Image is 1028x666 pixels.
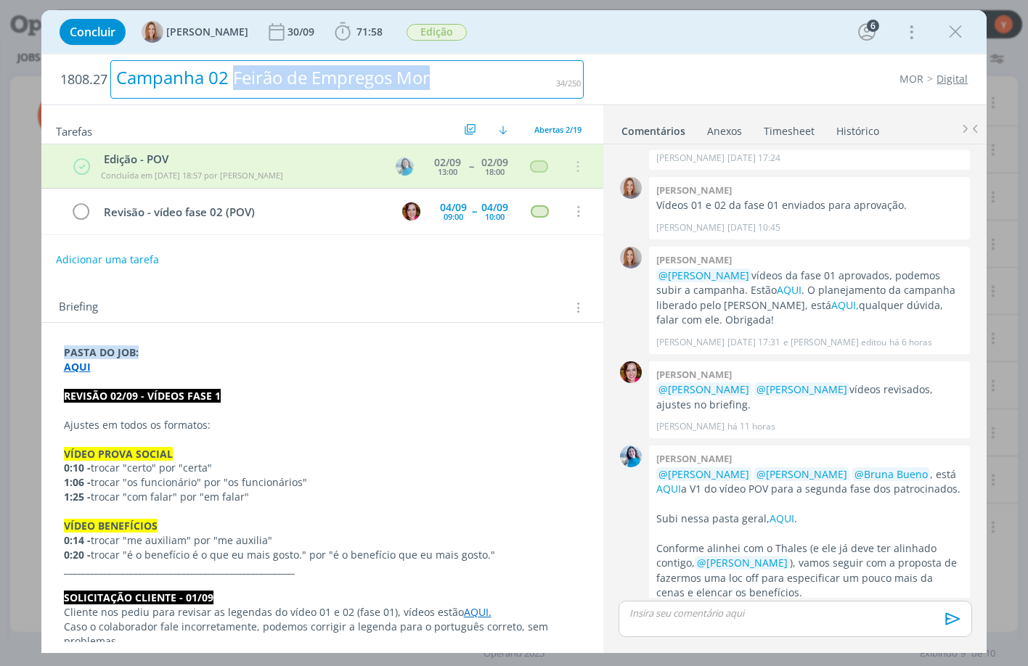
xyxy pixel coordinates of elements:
[656,184,732,197] b: [PERSON_NAME]
[166,27,248,37] span: [PERSON_NAME]
[620,247,642,268] img: A
[697,556,788,570] span: @[PERSON_NAME]
[64,475,91,489] strong: 1:06 -
[64,461,582,475] p: trocar "certo" por "certa"
[756,467,847,481] span: @[PERSON_NAME]
[621,118,686,139] a: Comentários
[481,202,508,213] div: 04/09
[64,490,91,503] strong: 1:25 -
[60,19,126,45] button: Concluir
[937,72,968,86] a: Digital
[656,452,732,465] b: [PERSON_NAME]
[783,336,886,349] span: e [PERSON_NAME] editou
[110,60,584,99] div: Campanha 02 Feirão de Empregos Mor
[287,27,317,37] div: 30/09
[64,490,582,504] p: trocar "com falar" por "em falar"
[485,168,505,176] div: 18:00
[889,336,932,349] span: há 6 horas
[656,221,725,234] p: [PERSON_NAME]
[836,118,880,139] a: Histórico
[64,562,295,576] strong: _____________________________________________________
[854,467,928,481] span: @Bruna Bueno
[438,168,457,176] div: 13:00
[656,482,681,496] a: AQUI
[867,20,879,32] div: 6
[656,511,963,526] p: Subi nessa pasta geral, .
[855,20,878,44] button: 6
[440,202,467,213] div: 04/09
[60,72,107,88] span: 1808.27
[64,360,91,374] a: AQUI
[656,467,963,497] p: , está a V1 do vídeo POV para a segunda fase dos patrocinados.
[400,200,422,222] button: B
[64,548,91,562] strong: 0:20 -
[777,283,801,297] a: AQUI
[64,620,582,649] p: Caso o colaborador fale incorretamente, podemos corrigir a legenda para o português correto, sem ...
[727,152,780,165] span: [DATE] 17:24
[656,368,732,381] b: [PERSON_NAME]
[656,198,963,213] p: Vídeos 01 e 02 da fase 01 enviados para aprovação.
[727,221,780,234] span: [DATE] 10:45
[464,605,491,619] a: AQUI.
[831,298,859,312] a: AQUI,
[70,26,115,38] span: Concluir
[656,382,963,412] p: vídeos revisados, ajustes no briefing.
[620,361,642,383] img: B
[64,418,582,432] p: Ajustes em todos os formatos:
[41,10,987,653] div: dialog
[658,467,749,481] span: @[PERSON_NAME]
[756,382,847,396] span: @[PERSON_NAME]
[770,511,794,525] a: AQUI
[434,157,461,168] div: 02/09
[656,152,725,165] p: [PERSON_NAME]
[534,124,582,135] span: Abertas 2/19
[402,202,420,221] img: B
[142,21,248,43] button: A[PERSON_NAME]
[59,298,98,317] span: Briefing
[763,118,815,139] a: Timesheet
[899,72,923,86] a: MOR
[142,21,163,43] img: A
[64,475,582,490] p: trocar "os funcionário" por "os funcionários"
[656,541,963,601] p: Conforme alinhei com o Thales (e ele já deve ter alinhado contigo, ), vamos seguir com a proposta...
[331,20,386,44] button: 71:58
[481,157,508,168] div: 02/09
[64,533,582,548] p: trocar "me auxiliam" por "me auxilia"
[64,605,582,620] p: Cliente nos pediu para revisar as legendas do vídeo 01 e 02 (fase 01), vídeos estão
[55,247,160,273] button: Adicionar uma tarefa
[64,461,91,474] strong: 0:10 -
[656,253,732,266] b: [PERSON_NAME]
[64,389,221,403] strong: REVISÃO 02/09 - VÍDEOS FASE 1
[499,126,507,134] img: arrow-down.svg
[620,177,642,199] img: A
[64,548,582,562] p: trocar "é o benefício é o que eu mais gosto." por "é o benefício que eu mais gosto."
[727,336,780,349] span: [DATE] 17:31
[658,382,749,396] span: @[PERSON_NAME]
[707,124,742,139] div: Anexos
[407,24,467,41] span: Edição
[444,213,463,221] div: 09:00
[64,533,91,547] strong: 0:14 -
[98,151,382,168] div: Edição - POV
[727,420,775,433] span: há 11 horas
[101,170,283,181] span: Concluída em [DATE] 18:57 por [PERSON_NAME]
[620,445,642,467] img: E
[656,336,725,349] p: [PERSON_NAME]
[64,345,139,359] strong: PASTA DO JOB:
[64,591,213,604] strong: SOLICITAÇÃO CLIENTE - 01/09
[64,447,173,461] strong: VÍDEO PROVA SOCIAL
[485,213,505,221] div: 10:00
[472,206,476,216] span: --
[658,268,749,282] span: @[PERSON_NAME]
[656,268,963,328] p: vídeos da fase 01 aprovados, podemos subir a campanha. Estão . O planejamento da campanha liberad...
[64,519,158,533] strong: VÍDEO BENEFÍCIOS
[469,161,473,171] span: --
[356,25,383,38] span: 71:58
[98,203,389,221] div: Revisão - vídeo fase 02 (POV)
[406,23,468,41] button: Edição
[656,420,725,433] p: [PERSON_NAME]
[56,121,92,139] span: Tarefas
